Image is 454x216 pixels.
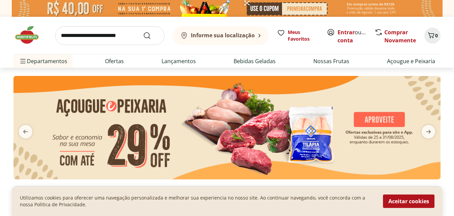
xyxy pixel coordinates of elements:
button: Go to page 5 from fs-carousel [224,185,229,201]
a: Criar conta [338,29,375,44]
a: Ofertas [105,57,124,65]
span: Departamentos [19,53,67,69]
button: Carrinho [424,28,441,44]
button: Go to page 6 from fs-carousel [229,185,235,201]
button: Go to page 4 from fs-carousel [218,185,224,201]
button: Go to page 8 from fs-carousel [240,185,245,201]
a: Entrar [338,29,355,36]
button: Informe sua localização [173,26,269,45]
a: Lançamentos [162,57,196,65]
img: açougue [13,76,441,179]
button: Go to page 10 from fs-carousel [251,185,256,201]
button: previous [13,125,38,138]
span: ou [338,28,368,44]
button: Current page from fs-carousel [204,185,213,201]
input: search [55,26,165,45]
b: Informe sua localização [191,32,255,39]
button: Submit Search [143,32,159,40]
span: Meus Favoritos [288,29,319,42]
p: Utilizamos cookies para oferecer uma navegação personalizada e melhorar sua experiencia no nosso ... [20,195,375,208]
a: Nossas Frutas [313,57,349,65]
button: Go to page 9 from fs-carousel [245,185,251,201]
a: Comprar Novamente [384,29,416,44]
button: Aceitar cookies [383,195,434,208]
img: Hortifruti [13,25,47,45]
a: Bebidas Geladas [234,57,276,65]
button: Menu [19,53,27,69]
a: Meus Favoritos [277,29,319,42]
button: next [416,125,441,138]
button: Go to page 7 from fs-carousel [235,185,240,201]
button: Go to page 3 from fs-carousel [213,185,218,201]
button: Go to page 1 from fs-carousel [198,185,204,201]
span: 0 [435,32,438,39]
a: Açougue e Peixaria [387,57,435,65]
